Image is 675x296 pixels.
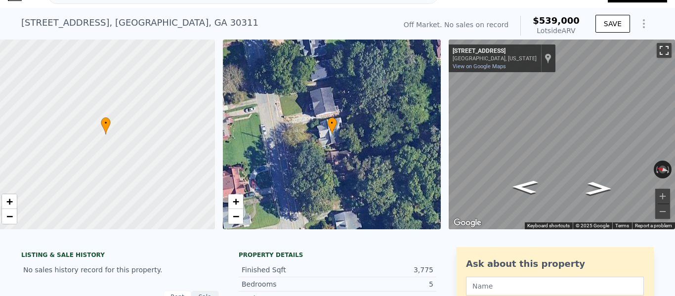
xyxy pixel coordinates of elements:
[337,265,433,275] div: 3,775
[654,161,659,178] button: Rotate counterclockwise
[2,209,17,224] a: Zoom out
[657,43,672,58] button: Toggle fullscreen view
[327,117,337,134] div: •
[453,47,537,55] div: [STREET_ADDRESS]
[449,40,675,229] div: Map
[655,189,670,204] button: Zoom in
[615,223,629,228] a: Terms
[21,261,219,279] div: No sales history record for this property.
[2,194,17,209] a: Zoom in
[228,209,243,224] a: Zoom out
[634,14,654,34] button: Show Options
[466,257,644,271] div: Ask about this property
[533,15,580,26] span: $539,000
[451,216,484,229] a: Open this area in Google Maps (opens a new window)
[655,204,670,219] button: Zoom out
[228,194,243,209] a: Zoom in
[453,55,537,62] div: [GEOGRAPHIC_DATA], [US_STATE]
[239,251,436,259] div: Property details
[404,20,508,30] div: Off Market. No sales on record
[466,277,644,296] input: Name
[21,251,219,261] div: LISTING & SALE HISTORY
[449,40,675,229] div: Street View
[101,117,111,134] div: •
[453,63,506,70] a: View on Google Maps
[575,178,623,198] path: Go South, Boulevard Granada SW
[545,53,551,64] a: Show location on map
[232,195,239,208] span: +
[101,119,111,127] span: •
[666,161,672,178] button: Rotate clockwise
[635,223,672,228] a: Report a problem
[242,265,337,275] div: Finished Sqft
[653,164,672,175] button: Reset the view
[576,223,609,228] span: © 2025 Google
[595,15,630,33] button: SAVE
[21,16,258,30] div: [STREET_ADDRESS] , [GEOGRAPHIC_DATA] , GA 30311
[232,210,239,222] span: −
[451,216,484,229] img: Google
[527,222,570,229] button: Keyboard shortcuts
[6,195,13,208] span: +
[501,177,549,197] path: Go North, Boulevard Granada SW
[337,279,433,289] div: 5
[242,279,337,289] div: Bedrooms
[533,26,580,36] div: Lotside ARV
[6,210,13,222] span: −
[327,119,337,127] span: •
